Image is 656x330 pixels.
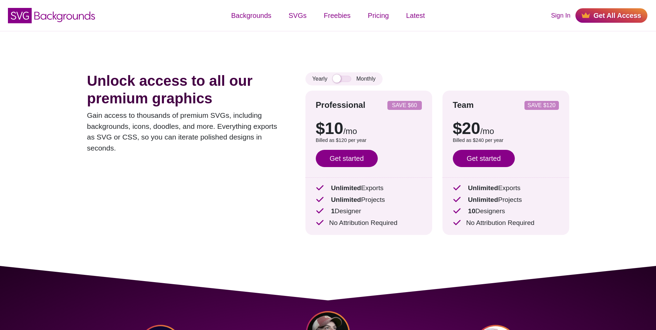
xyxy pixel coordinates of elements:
strong: Professional [316,100,365,110]
p: Exports [453,183,559,193]
div: Yearly Monthly [305,72,383,85]
p: No Attribution Required [316,218,422,228]
p: $10 [316,120,422,137]
p: Exports [316,183,422,193]
strong: Unlimited [468,184,498,192]
h1: Unlock access to all our premium graphics [87,72,285,107]
p: Gain access to thousands of premium SVGs, including backgrounds, icons, doodles, and more. Everyt... [87,110,285,153]
a: Backgrounds [222,5,280,26]
strong: Team [453,100,474,110]
strong: Unlimited [331,196,361,203]
strong: 10 [468,207,475,215]
p: Billed as $240 per year [453,137,559,144]
p: Billed as $120 per year [316,137,422,144]
a: Get started [316,150,378,167]
span: /mo [480,126,494,136]
a: Sign In [551,11,570,20]
p: SAVE $120 [527,103,556,108]
p: SAVE $60 [390,103,419,108]
a: SVGs [280,5,315,26]
span: /mo [343,126,357,136]
a: Freebies [315,5,359,26]
p: Projects [453,195,559,205]
p: No Attribution Required [453,218,559,228]
p: Designer [316,206,422,216]
strong: Unlimited [331,184,361,192]
a: Pricing [359,5,397,26]
p: Designers [453,206,559,216]
a: Get All Access [575,8,647,23]
p: Projects [316,195,422,205]
strong: 1 [331,207,335,215]
strong: Unlimited [468,196,498,203]
p: $20 [453,120,559,137]
a: Get started [453,150,515,167]
a: Latest [397,5,433,26]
